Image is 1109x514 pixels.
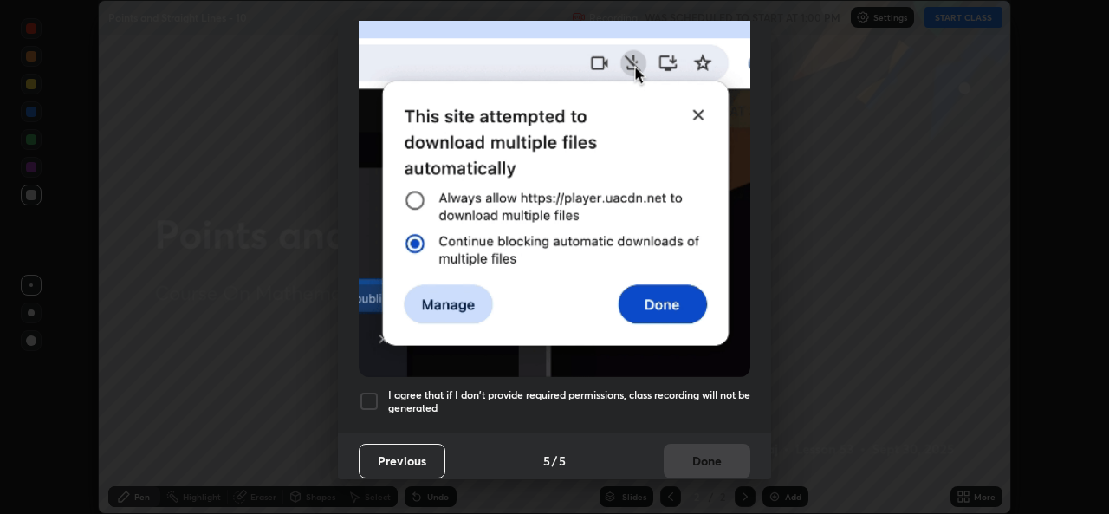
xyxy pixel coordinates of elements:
button: Previous [359,444,445,478]
h5: I agree that if I don't provide required permissions, class recording will not be generated [388,388,750,415]
h4: / [552,452,557,470]
h4: 5 [559,452,566,470]
h4: 5 [543,452,550,470]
